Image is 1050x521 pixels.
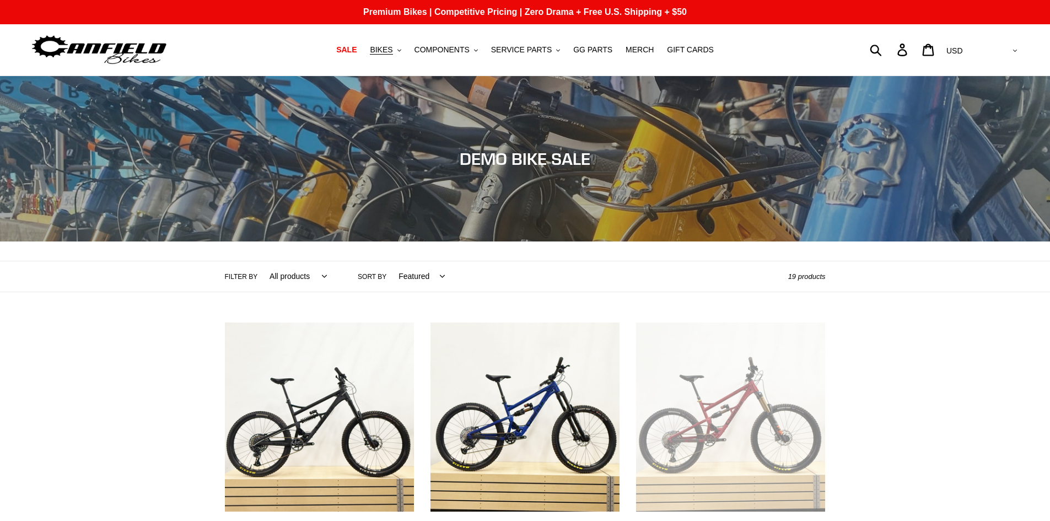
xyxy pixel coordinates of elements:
[661,42,719,57] a: GIFT CARDS
[486,42,566,57] button: SERVICE PARTS
[358,272,386,282] label: Sort by
[788,272,826,281] span: 19 products
[225,272,258,282] label: Filter by
[331,42,362,57] a: SALE
[626,45,654,55] span: MERCH
[876,37,904,62] input: Search
[370,45,392,55] span: BIKES
[460,149,590,169] span: DEMO BIKE SALE
[667,45,714,55] span: GIFT CARDS
[620,42,659,57] a: MERCH
[491,45,552,55] span: SERVICE PARTS
[30,33,168,67] img: Canfield Bikes
[568,42,618,57] a: GG PARTS
[409,42,483,57] button: COMPONENTS
[336,45,357,55] span: SALE
[364,42,406,57] button: BIKES
[573,45,612,55] span: GG PARTS
[414,45,470,55] span: COMPONENTS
